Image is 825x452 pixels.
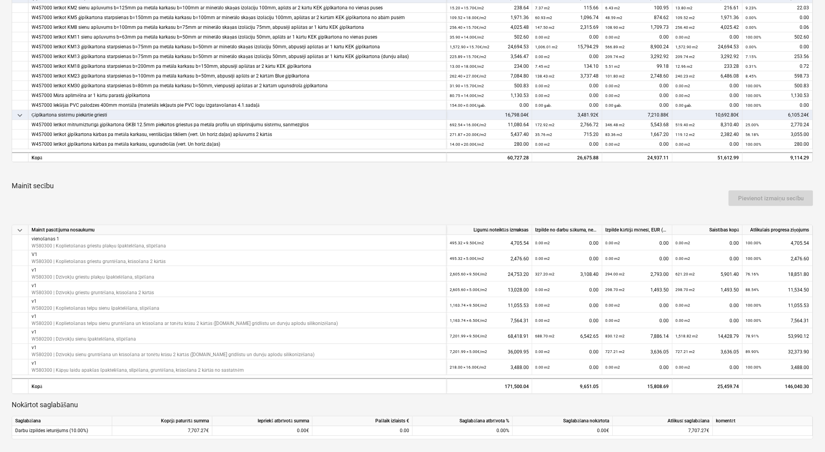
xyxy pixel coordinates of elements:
small: 271.87 × 20.00€ / m2 [450,132,486,137]
div: 1,493.50 [606,282,669,298]
small: 101.80 m2 [606,74,625,78]
small: 119.12 m2 [676,132,695,137]
div: 0.00 [676,81,739,91]
small: 519.40 m2 [676,123,695,127]
div: 2,793.00 [606,266,669,282]
div: 0.00 [746,101,809,110]
span: keyboard_arrow_down [15,226,25,235]
div: 5,437.40 [450,130,529,139]
small: 0.00 m2 [535,94,550,98]
div: 2,770.24 [746,120,809,130]
div: 2,766.72 [535,120,599,130]
div: 0.00 [606,360,669,376]
div: 0.00 [676,297,739,313]
div: W457000 Ierīkot mitrumizturīgā ģipškartona GKBI 12.5mm piekārtos griestus pa metāla profilu un st... [32,120,443,130]
small: 9.23% [746,6,757,10]
small: 0.00 m2 [535,303,550,307]
div: 3,292.92 [606,52,669,62]
div: 11,055.53 [450,297,529,313]
div: W457000 Ierīkot ģipškartona kārbas pa metāla karkasu, ventilācijas tīkliem (vert. Un horiz.daļas)... [32,130,443,139]
small: 100.00% [746,319,761,323]
div: Saistības kopā [673,225,743,235]
small: 346.48 m2 [606,123,625,127]
small: 0.00 m2 [676,142,691,147]
div: 4,025.48 [450,23,529,32]
small: 727.21 m2 [676,350,695,354]
div: 0.00 [535,360,599,376]
div: 0.00 [676,139,739,149]
div: W457000 Ierīkot KM2 sienu apšuvums b=125mm pa metāla karkasu b=100mm ar minerālo skaņas izolāciju... [32,3,443,13]
div: 32,373.90 [746,344,809,360]
small: 13.00 × 18.00€ / m2 [450,64,484,69]
div: 171,500.04 [447,378,532,394]
div: 2,748.60 [606,71,669,81]
div: 36,009.95 [450,344,529,360]
small: 100.00% [746,84,761,88]
p: W580200 | Koplietošanas telpu sienu špaktelēšana, slīpēšana [32,305,159,312]
div: 22.03 [746,3,809,13]
small: 0.00 gab. [606,103,622,108]
small: 209.74 m2 [676,55,695,59]
div: W457000 Ierīkot KM18 ģipškartona starpsienas b=200mm pa metāla karkasu b=150mm, abpusēji apšūtas ... [32,62,443,71]
div: 3,546.47 [450,52,529,62]
small: 7.45 m2 [535,64,550,69]
div: 0.00 [535,313,599,329]
div: 1,971.36 [676,13,739,23]
small: 108.90 m2 [606,25,625,30]
small: 147.50 m2 [535,25,555,30]
small: 60.93 m2 [535,16,553,20]
div: 11,055.53 [746,297,809,313]
div: 280.00 [746,139,809,149]
div: 500.83 [746,81,809,91]
p: v1 [32,298,159,305]
div: W457000 Ierīkot ģipškartona kārbas pa metāla karkasu, ugunsdrošās (vert. Un horiz.daļas) [32,139,443,149]
small: 7.37 m2 [535,6,550,10]
div: 1,667.20 [606,130,669,139]
div: 4,705.54 [450,235,529,251]
div: 0.00 [606,235,669,251]
small: 100.00% [746,35,761,39]
div: 598.73 [746,71,809,81]
small: 0.00 m2 [676,319,691,323]
div: 5,901.40 [676,266,739,282]
small: 0.00 m2 [676,241,691,245]
div: 0.00 [535,81,599,91]
small: 0.00 m2 [606,303,620,307]
div: 0.00 [676,313,739,329]
small: 0.00 m2 [606,94,620,98]
small: 262.40 × 27.00€ / m2 [450,74,486,78]
small: 298.70 m2 [606,288,625,292]
div: 0.00 [606,139,669,149]
small: 0.00 m2 [676,35,691,39]
small: 0.00 m2 [535,84,550,88]
div: Saglabāšana nokārtota [513,417,613,426]
div: W457000 Ierīkot KM13 ģipškartona starpsienas b=75mm pa metāla karkasu b=50mm ar minerālo skaņas i... [32,42,443,52]
div: 7,564.31 [450,313,529,329]
div: 100.95 [606,3,669,13]
small: 0.00 m2 [606,84,620,88]
small: 83.36 m2 [606,132,623,137]
div: 8,900.24 [606,42,669,52]
div: Saglabāšana [12,417,112,426]
div: 7,564.31 [746,313,809,329]
div: 146,040.30 [743,378,813,394]
p: Mainīt secību [12,181,813,191]
small: 1,163.74 × 6.50€ / m2 [450,319,487,323]
div: Iepriekš atbrīvotā summa [212,417,313,426]
div: 0.00% [413,426,513,436]
small: 0.00 m2 [606,365,620,370]
small: 76.16% [746,272,759,276]
div: 6,105.24€ [743,110,813,120]
small: 2,605.60 × 9.50€ / m2 [450,272,487,276]
small: 0.00% [746,16,757,20]
small: 495.32 × 9.50€ / m2 [450,241,484,245]
div: Atlikusī saglabāšana [613,417,713,426]
div: 1,130.53 [746,91,809,101]
small: 256.40 × 15.70€ / m2 [450,25,486,30]
div: 500.83 [450,81,529,91]
small: 0.31% [746,64,757,69]
div: Saglabāšana atbrīvota % [413,417,513,426]
small: 0.00 gab. [535,103,552,108]
div: 0.72 [746,62,809,71]
div: 0.00 [606,251,669,267]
